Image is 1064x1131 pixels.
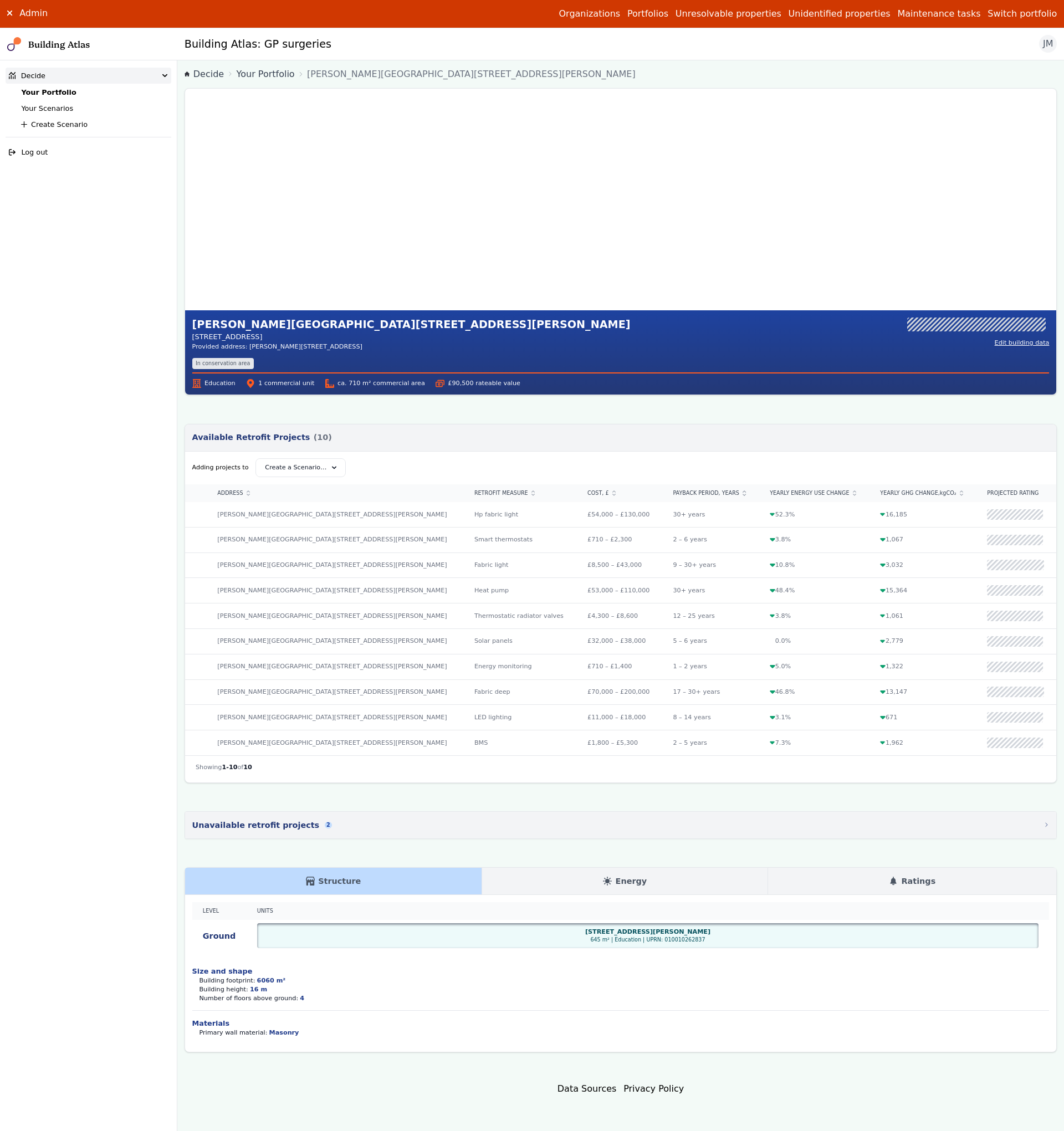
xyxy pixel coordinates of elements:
button: JM [1039,35,1057,53]
h3: Structure [306,875,361,887]
span: Cost, £ [587,490,608,497]
span: JM [1043,37,1053,50]
li: In conservation area [192,358,254,369]
div: [PERSON_NAME][GEOGRAPHIC_DATA][STREET_ADDRESS][PERSON_NAME] [207,502,464,527]
h2: [PERSON_NAME][GEOGRAPHIC_DATA][STREET_ADDRESS][PERSON_NAME] [192,318,631,332]
button: Create Scenario [18,116,171,132]
div: 9 – 30+ years [662,552,759,578]
div: Ground [192,920,247,952]
h3: Ratings [889,875,935,887]
div: 5.0% [759,654,869,679]
div: 5 – 6 years [662,629,759,654]
div: 671 [869,705,976,730]
span: 10 [243,764,252,771]
span: 1 commercial unit [246,379,315,388]
div: 1,067 [869,527,976,552]
div: Energy monitoring [464,654,577,679]
button: Log out [6,145,172,161]
dd: 4 [300,994,304,1003]
div: 1,322 [869,654,976,679]
div: Hp fabric light [464,502,577,527]
nav: Table navigation [185,755,1056,782]
a: Your Scenarios [21,104,73,112]
div: 0.0% [759,629,869,654]
span: (10) [314,431,332,443]
div: [PERSON_NAME][GEOGRAPHIC_DATA][STREET_ADDRESS][PERSON_NAME] [207,603,464,629]
div: 3.8% [759,603,869,629]
h2: Building Atlas: GP surgeries [185,37,331,52]
div: Solar panels [464,629,577,654]
div: 12 – 25 years [662,603,759,629]
div: [PERSON_NAME][GEOGRAPHIC_DATA][STREET_ADDRESS][PERSON_NAME] [207,730,464,755]
div: 2 – 6 years [662,527,759,552]
h4: Size and shape [192,966,1050,976]
div: Units [257,908,1039,915]
div: 17 – 30+ years [662,679,759,705]
div: [PERSON_NAME][GEOGRAPHIC_DATA][STREET_ADDRESS][PERSON_NAME] [207,629,464,654]
button: Switch portfolio [988,7,1057,21]
div: £53,000 – £110,000 [577,578,662,603]
div: Projected rating [987,490,1046,497]
div: [PERSON_NAME][GEOGRAPHIC_DATA][STREET_ADDRESS][PERSON_NAME] [207,552,464,578]
div: 2 – 5 years [662,730,759,755]
button: Edit building data [995,339,1050,347]
div: Unavailable retrofit projects [192,819,332,831]
span: Showing of [196,763,252,772]
a: Decide [185,68,224,81]
div: Thermostatic radiator valves [464,603,577,629]
h6: [STREET_ADDRESS][PERSON_NAME] [585,928,710,936]
div: 3.1% [759,705,869,730]
div: 1,061 [869,603,976,629]
div: 16,185 [869,502,976,527]
dd: 6060 m² [257,976,286,985]
dt: Building height: [199,985,248,994]
a: Maintenance tasks [897,7,980,21]
a: Energy [482,868,768,894]
dt: Primary wall material: [199,1028,267,1037]
img: main-0bbd2752.svg [7,37,22,52]
summary: Unavailable retrofit projects2 [185,812,1056,838]
button: Create a Scenario… [255,458,346,477]
div: 1,962 [869,730,976,755]
span: 1-10 [222,764,237,771]
div: 30+ years [662,578,759,603]
div: BMS [464,730,577,755]
h4: Materials [192,1018,1050,1028]
a: Organizations [559,7,620,21]
dt: Building footprint: [199,976,255,985]
a: Portfolios [627,7,668,21]
div: 8 – 14 years [662,705,759,730]
a: Unresolvable properties [676,7,781,21]
a: Privacy Policy [623,1083,684,1094]
div: £1,800 – £5,300 [577,730,662,755]
div: 3,032 [869,552,976,578]
span: Address [217,490,243,497]
span: Payback period, years [673,490,739,497]
span: £90,500 rateable value [436,379,520,388]
div: Fabric light [464,552,577,578]
a: Your Portfolio [21,88,76,96]
span: Education [192,379,236,388]
div: LED lighting [464,705,577,730]
address: [STREET_ADDRESS] [192,331,631,342]
div: Heat pump [464,578,577,603]
dd: Masonry [269,1028,299,1037]
div: [PERSON_NAME][GEOGRAPHIC_DATA][STREET_ADDRESS][PERSON_NAME] [207,578,464,603]
span: [PERSON_NAME][GEOGRAPHIC_DATA][STREET_ADDRESS][PERSON_NAME] [307,68,636,81]
a: Data Sources [557,1083,617,1094]
a: Ratings [768,868,1056,894]
div: [PERSON_NAME][GEOGRAPHIC_DATA][STREET_ADDRESS][PERSON_NAME] [207,679,464,705]
div: 3.8% [759,527,869,552]
span: Adding projects to [192,463,249,472]
div: Provided address: [PERSON_NAME][STREET_ADDRESS] [192,342,631,351]
span: Retrofit measure [474,490,528,497]
div: £8,500 – £43,000 [577,552,662,578]
div: [PERSON_NAME][GEOGRAPHIC_DATA][STREET_ADDRESS][PERSON_NAME] [207,527,464,552]
div: £54,000 – £130,000 [577,502,662,527]
div: 52.3% [759,502,869,527]
span: 2 [325,822,332,829]
div: Decide [9,70,45,81]
div: 46.8% [759,679,869,705]
div: [PERSON_NAME][GEOGRAPHIC_DATA][STREET_ADDRESS][PERSON_NAME] [207,654,464,679]
div: [PERSON_NAME][GEOGRAPHIC_DATA][STREET_ADDRESS][PERSON_NAME] [207,705,464,730]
